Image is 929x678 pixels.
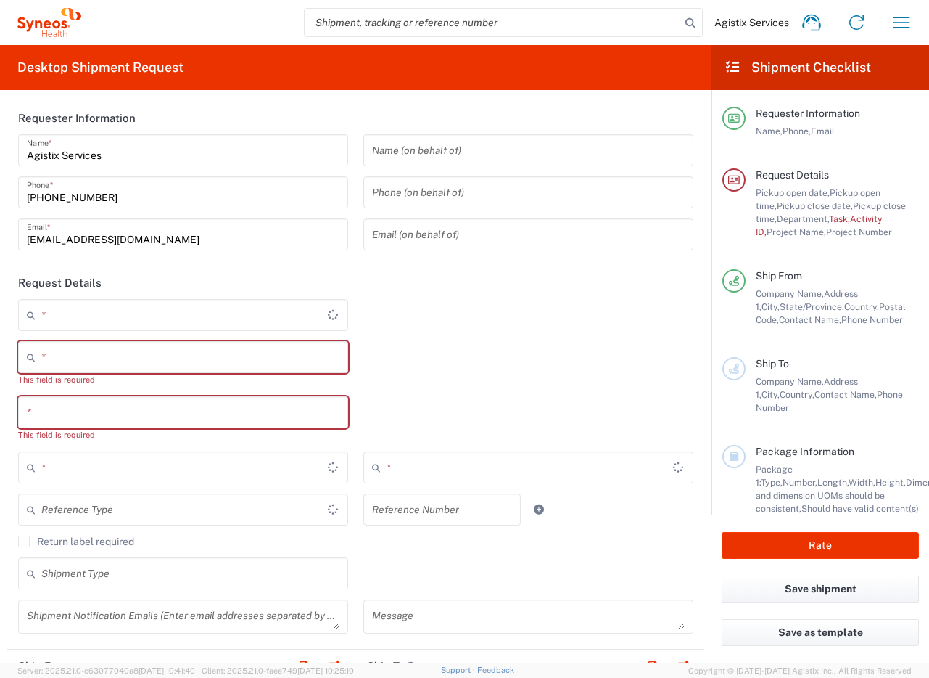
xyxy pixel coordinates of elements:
span: Client: 2025.21.0-faee749 [202,666,354,675]
span: Phone, [783,126,811,136]
h2: Ship To [367,659,417,674]
span: Name, [756,126,783,136]
button: Save as template [722,619,919,646]
span: Length, [817,477,849,488]
span: Server: 2025.21.0-c63077040a8 [17,666,195,675]
h2: Desktop Shipment Request [17,59,183,76]
span: Pickup close date, [777,200,853,211]
span: Width, [849,477,875,488]
span: Project Name, [767,226,826,237]
span: Contact Name, [814,389,877,400]
span: Phone Number [841,314,903,325]
h2: Requester Information [18,111,136,126]
span: Should have valid content(s) [801,503,919,514]
h2: Shipment Checklist [724,59,871,76]
span: Company Name, [756,288,824,299]
span: Package 1: [756,464,793,488]
span: Country, [780,389,814,400]
span: Project Number [826,226,892,237]
span: Pickup open date, [756,187,830,198]
span: Height, [875,477,906,488]
input: Shipment, tracking or reference number [305,9,680,36]
span: [DATE] 10:41:40 [139,666,195,675]
div: This field is required [18,428,348,441]
button: Save shipment [722,576,919,603]
span: Department, [777,213,829,224]
span: Package Information [756,446,854,457]
span: State/Province, [780,301,844,312]
h2: Request Details [18,276,102,290]
label: Return label required [18,536,134,547]
span: City, [761,389,780,400]
span: Ship To [756,358,789,369]
span: Company Name, [756,376,824,387]
h2: Ship From [18,659,71,674]
span: Ship From [756,270,802,282]
a: Add Reference [529,499,549,520]
span: City, [761,301,780,312]
a: Support [441,666,477,674]
span: Email [811,126,835,136]
span: Copyright © [DATE]-[DATE] Agistix Inc., All Rights Reserved [688,664,912,677]
a: Feedback [477,666,514,674]
span: Number, [783,477,817,488]
span: Contact Name, [779,314,841,325]
span: Task, [829,213,850,224]
span: Type, [761,477,783,488]
span: Request Details [756,169,829,181]
button: Rate [722,532,919,559]
span: Country, [844,301,879,312]
span: [DATE] 10:25:10 [297,666,354,675]
div: This field is required [18,373,348,386]
span: Requester Information [756,107,860,119]
span: Agistix Services [714,16,789,29]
